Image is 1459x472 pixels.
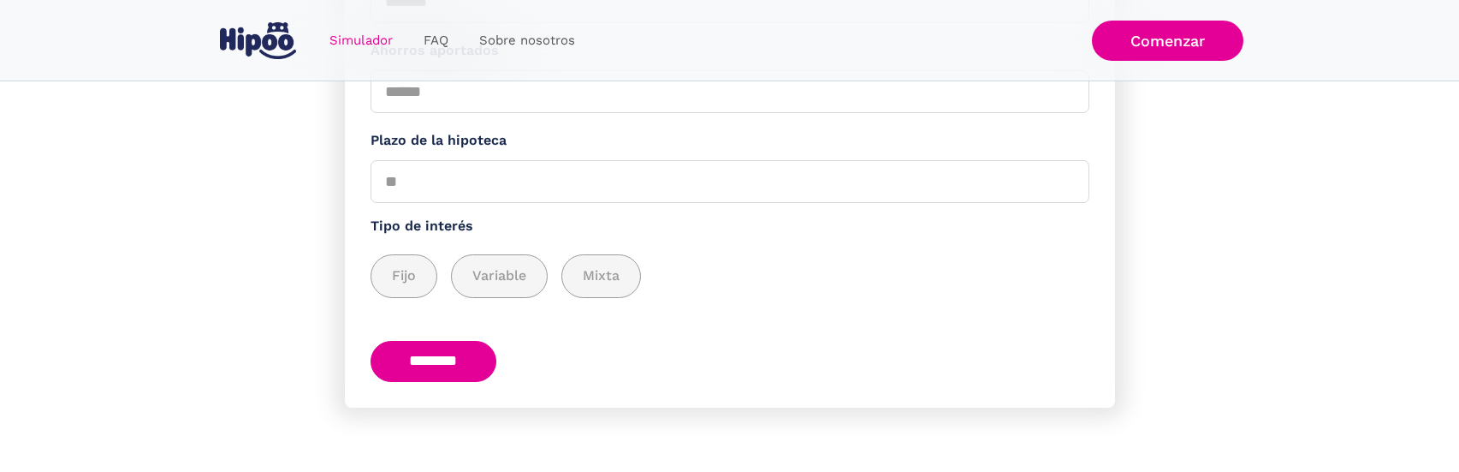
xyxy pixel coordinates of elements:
span: Fijo [392,266,416,287]
a: FAQ [408,24,464,57]
label: Tipo de interés [371,216,1089,237]
a: Comenzar [1092,21,1243,61]
label: Plazo de la hipoteca [371,130,1089,152]
a: home [216,15,300,66]
span: Variable [472,266,526,287]
a: Sobre nosotros [464,24,590,57]
div: add_description_here [371,254,1089,298]
a: Simulador [314,24,408,57]
span: Mixta [583,266,620,287]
